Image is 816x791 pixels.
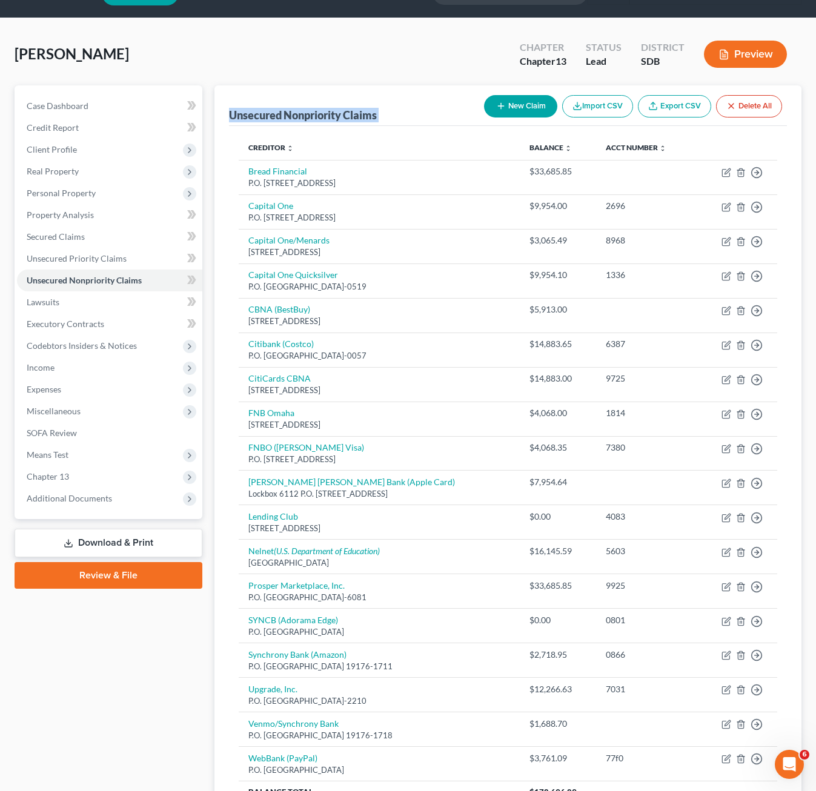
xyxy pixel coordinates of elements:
span: Codebtors Insiders & Notices [27,340,137,351]
div: $12,266.63 [529,683,587,695]
i: unfold_more [287,145,294,152]
div: $14,883.65 [529,338,587,350]
span: 6 [800,750,809,760]
div: SDB [641,55,685,68]
span: 13 [556,55,566,67]
a: WebBank (PayPal) [248,753,317,763]
div: $9,954.00 [529,200,587,212]
a: CBNA (BestBuy) [248,304,310,314]
div: P.O. [GEOGRAPHIC_DATA]-0519 [248,281,510,293]
div: [STREET_ADDRESS] [248,385,510,396]
a: Property Analysis [17,204,202,226]
div: 4083 [606,511,686,523]
span: Lawsuits [27,297,59,307]
div: $5,913.00 [529,303,587,316]
span: Unsecured Priority Claims [27,253,127,263]
div: P.O. [STREET_ADDRESS] [248,454,510,465]
div: P.O. [GEOGRAPHIC_DATA]-0057 [248,350,510,362]
div: P.O. [STREET_ADDRESS] [248,212,510,223]
div: $3,761.09 [529,752,587,764]
div: $16,145.59 [529,545,587,557]
span: Property Analysis [27,210,94,220]
div: [STREET_ADDRESS] [248,419,510,431]
div: 5603 [606,545,686,557]
div: $7,954.64 [529,476,587,488]
div: 8968 [606,234,686,247]
span: Real Property [27,166,79,176]
span: Executory Contracts [27,319,104,329]
div: [STREET_ADDRESS] [248,523,510,534]
span: Additional Documents [27,493,112,503]
div: [STREET_ADDRESS] [248,247,510,258]
span: SOFA Review [27,428,77,438]
div: P.O. [GEOGRAPHIC_DATA] 19176-1711 [248,661,510,672]
div: $14,883.00 [529,372,587,385]
div: P.O. [GEOGRAPHIC_DATA]-6081 [248,592,510,603]
div: 2696 [606,200,686,212]
div: District [641,41,685,55]
a: Credit Report [17,117,202,139]
div: P.O. [STREET_ADDRESS] [248,177,510,189]
div: P.O. [GEOGRAPHIC_DATA] [248,626,510,638]
div: 7031 [606,683,686,695]
a: FNBO ([PERSON_NAME] Visa) [248,442,364,452]
div: [STREET_ADDRESS] [248,316,510,327]
div: Unsecured Nonpriority Claims [229,108,377,122]
div: $9,954.10 [529,269,587,281]
a: Balance unfold_more [529,143,572,152]
div: $4,068.35 [529,442,587,454]
div: Lead [586,55,622,68]
a: Unsecured Nonpriority Claims [17,270,202,291]
div: 9925 [606,580,686,592]
div: Status [586,41,622,55]
span: Income [27,362,55,372]
div: 9725 [606,372,686,385]
a: Prosper Marketplace, Inc. [248,580,345,591]
button: New Claim [484,95,557,117]
span: Credit Report [27,122,79,133]
div: $2,718.95 [529,649,587,661]
div: Chapter [520,55,566,68]
i: unfold_more [565,145,572,152]
div: 7380 [606,442,686,454]
a: Synchrony Bank (Amazon) [248,649,347,660]
div: P.O. [GEOGRAPHIC_DATA] 19176-1718 [248,730,510,741]
a: Secured Claims [17,226,202,248]
div: 1336 [606,269,686,281]
a: FNB Omaha [248,408,294,418]
div: Chapter [520,41,566,55]
a: Capital One [248,200,293,211]
div: 1814 [606,407,686,419]
span: Unsecured Nonpriority Claims [27,275,142,285]
i: (U.S. Department of Education) [274,546,380,556]
div: $4,068.00 [529,407,587,419]
iframe: Intercom live chat [775,750,804,779]
i: unfold_more [659,145,666,152]
span: Chapter 13 [27,471,69,482]
div: $1,688.70 [529,718,587,730]
span: Secured Claims [27,231,85,242]
span: Personal Property [27,188,96,198]
span: Expenses [27,384,61,394]
button: Preview [704,41,787,68]
a: Download & Print [15,529,202,557]
a: Case Dashboard [17,95,202,117]
a: CitiCards CBNA [248,373,311,383]
a: Executory Contracts [17,313,202,335]
a: Bread Financial [248,166,307,176]
a: Lending Club [248,511,298,521]
button: Delete All [716,95,782,117]
div: 0866 [606,649,686,661]
div: $0.00 [529,511,587,523]
div: $33,685.85 [529,165,587,177]
div: $33,685.85 [529,580,587,592]
div: 77f0 [606,752,686,764]
button: Import CSV [562,95,633,117]
div: $3,065.49 [529,234,587,247]
div: $0.00 [529,614,587,626]
div: [GEOGRAPHIC_DATA] [248,557,510,569]
div: P.O. [GEOGRAPHIC_DATA]-2210 [248,695,510,707]
a: Nelnet(U.S. Department of Education) [248,546,380,556]
div: P.O. [GEOGRAPHIC_DATA] [248,764,510,776]
a: Venmo/Synchrony Bank [248,718,339,729]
